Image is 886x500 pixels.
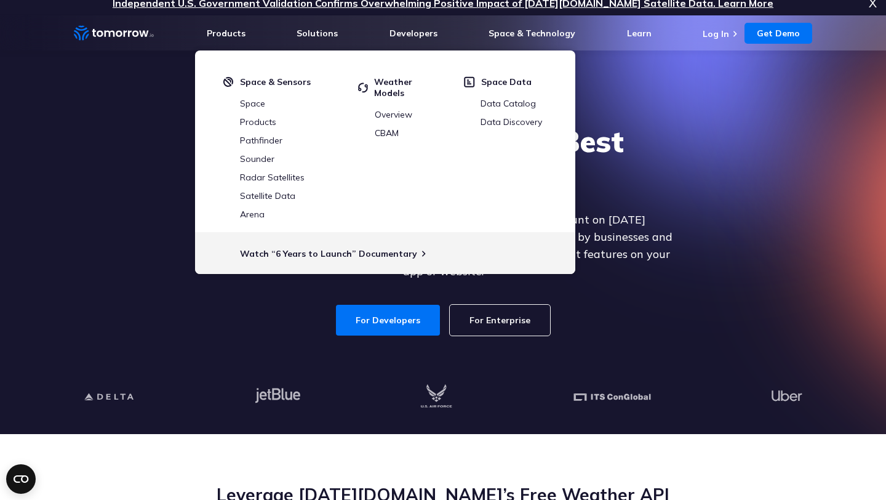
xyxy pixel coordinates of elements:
[358,76,368,99] img: cycled.svg
[389,28,437,39] a: Developers
[240,98,265,109] a: Space
[6,464,36,494] button: Open CMP widget
[207,28,245,39] a: Products
[74,24,154,42] a: Home link
[744,23,812,44] a: Get Demo
[374,76,441,99] span: Weather Models
[240,153,274,164] a: Sounder
[223,76,234,87] img: satelight.svg
[240,209,265,220] a: Arena
[240,135,282,146] a: Pathfinder
[481,98,536,109] a: Data Catalog
[240,76,311,87] span: Space & Sensors
[375,109,412,120] a: Overview
[481,76,532,87] span: Space Data
[450,305,550,336] a: For Enterprise
[703,28,729,39] a: Log In
[627,28,652,39] a: Learn
[464,76,475,87] img: space-data.svg
[297,28,338,39] a: Solutions
[240,116,276,127] a: Products
[481,116,542,127] a: Data Discovery
[489,28,575,39] a: Space & Technology
[240,248,417,259] a: Watch “6 Years to Launch” Documentary
[240,172,305,183] a: Radar Satellites
[240,190,295,201] a: Satellite Data
[375,127,399,139] a: CBAM
[336,305,440,336] a: For Developers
